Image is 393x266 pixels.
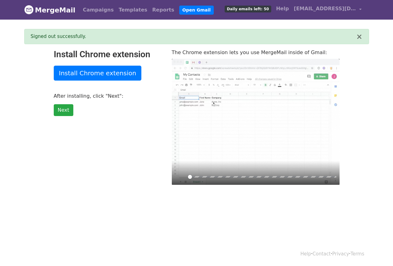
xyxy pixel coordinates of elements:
[300,251,311,257] a: Help
[332,251,349,257] a: Privacy
[31,33,356,40] div: Signed out successfully.
[274,2,291,15] a: Help
[313,251,331,257] a: Contact
[24,3,75,16] a: MergeMail
[24,5,34,14] img: MergeMail logo
[179,6,214,15] a: Open Gmail
[356,33,362,40] button: ×
[188,174,336,180] input: Seek
[54,104,73,116] a: Next
[225,6,271,12] span: Daily emails left: 50
[80,4,116,16] a: Campaigns
[291,2,364,17] a: [EMAIL_ADDRESS][DOMAIN_NAME]
[116,4,150,16] a: Templates
[294,5,356,12] span: [EMAIL_ADDRESS][DOMAIN_NAME]
[54,66,142,81] a: Install Chrome extension
[172,49,340,56] p: The Chrome extension lets you use MergeMail inside of Gmail:
[54,93,162,99] p: After installing, click "Next":
[175,172,185,182] button: Play
[222,2,273,15] a: Daily emails left: 50
[150,4,177,16] a: Reports
[54,49,162,60] h2: Install Chrome extension
[350,251,364,257] a: Terms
